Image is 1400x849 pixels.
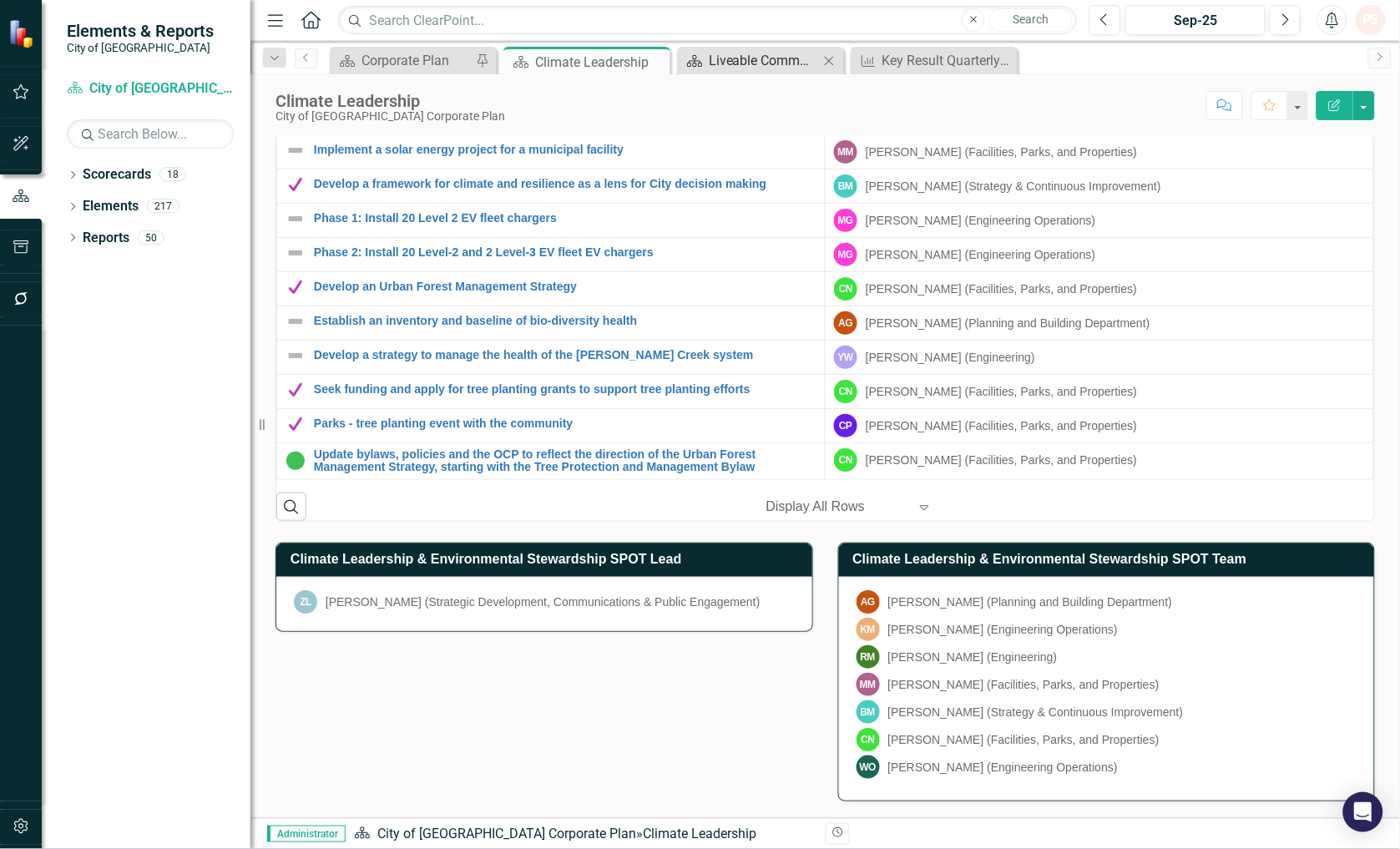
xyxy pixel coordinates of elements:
[866,144,1137,160] div: [PERSON_NAME] (Facilities, Parks, and Properties)
[286,380,306,400] img: Complete
[159,168,186,182] div: 18
[277,272,826,306] td: Double-Click to Edit Right Click for Context Menu
[866,349,1035,366] div: [PERSON_NAME] (Engineering)
[866,383,1137,400] div: [PERSON_NAME] (Facilities, Parks, and Properties)
[286,209,306,229] img: Not Defined
[888,731,1160,748] div: [PERSON_NAME] (Facilities, Parks, and Properties)
[888,704,1184,720] div: [PERSON_NAME] (Strategy & Continuous Improvement)
[334,50,472,71] a: Corporate Plan
[314,178,816,190] a: Develop a framework for climate and resilience as a lens for City decision making
[1013,13,1049,26] span: Search
[286,277,306,297] img: Complete
[314,144,816,156] a: Implement a solar energy project for a municipal facility
[67,119,234,149] input: Search Below...
[535,52,666,73] div: Climate Leadership
[277,204,826,238] td: Double-Click to Edit Right Click for Context Menu
[314,417,816,430] a: Parks - tree planting event with the community
[277,306,826,341] td: Double-Click to Edit Right Click for Context Menu
[338,6,1077,35] input: Search ClearPoint...
[354,825,813,844] div: »
[277,443,826,480] td: Double-Click to Edit Right Click for Context Menu
[286,140,306,160] img: Not Defined
[275,92,505,110] div: Climate Leadership
[286,451,306,471] img: In Progress
[857,590,880,614] div: AG
[834,380,857,403] div: CN
[857,645,880,669] div: RM
[83,197,139,216] a: Elements
[377,826,636,841] a: City of [GEOGRAPHIC_DATA] Corporate Plan
[286,243,306,263] img: Not Defined
[882,50,1013,71] div: Key Result Quarterly Status
[888,621,1118,638] div: [PERSON_NAME] (Engineering Operations)
[286,414,306,434] img: Complete
[286,346,306,366] img: Not Defined
[286,311,306,331] img: Not Defined
[857,673,880,696] div: MM
[866,280,1137,297] div: [PERSON_NAME] (Facilities, Parks, and Properties)
[866,452,1137,468] div: [PERSON_NAME] (Facilities, Parks, and Properties)
[826,272,1374,306] td: Double-Click to Edit
[826,238,1374,272] td: Double-Click to Edit
[275,110,505,123] div: City of [GEOGRAPHIC_DATA] Corporate Plan
[277,238,826,272] td: Double-Click to Edit Right Click for Context Menu
[314,246,816,259] a: Phase 2: Install 20 Level-2 and 2 Level-3 EV fleet EV chargers
[834,277,857,301] div: CN
[834,140,857,164] div: MM
[866,178,1161,195] div: [PERSON_NAME] (Strategy & Continuous Improvement)
[67,21,214,41] span: Elements & Reports
[855,50,1013,71] a: Key Result Quarterly Status
[826,135,1374,169] td: Double-Click to Edit
[888,649,1058,665] div: [PERSON_NAME] (Engineering)
[857,728,880,751] div: CN
[888,594,1173,610] div: [PERSON_NAME] (Planning and Building Department)
[709,50,819,71] div: Liveable Community
[834,311,857,335] div: AG
[294,590,317,614] div: ZL
[314,315,816,327] a: Establish an inventory and baseline of bio-diversity health
[857,756,880,779] div: WO
[866,417,1137,434] div: [PERSON_NAME] (Facilities, Parks, and Properties)
[277,375,826,409] td: Double-Click to Edit Right Click for Context Menu
[277,409,826,443] td: Double-Click to Edit Right Click for Context Menu
[888,676,1160,693] div: [PERSON_NAME] (Facilities, Parks, and Properties)
[147,200,179,214] div: 217
[989,8,1073,32] button: Search
[1343,792,1383,832] div: Open Intercom Messenger
[314,280,816,293] a: Develop an Urban Forest Management Strategy
[314,212,816,225] a: Phase 1: Install 20 Level 2 EV fleet chargers
[277,135,826,169] td: Double-Click to Edit Right Click for Context Menu
[826,204,1374,238] td: Double-Click to Edit
[67,79,234,99] a: City of [GEOGRAPHIC_DATA] Corporate Plan
[857,618,880,641] div: KM
[277,169,826,204] td: Double-Click to Edit Right Click for Context Menu
[826,306,1374,341] td: Double-Click to Edit
[277,341,826,375] td: Double-Click to Edit Right Click for Context Menu
[857,700,880,724] div: BM
[834,174,857,198] div: BM
[291,552,804,567] h3: Climate Leadership & Environmental Stewardship SPOT Lead
[314,448,816,474] a: Update bylaws, policies and the OCP to reflect the direction of the Urban Forest Management Strat...
[888,759,1118,776] div: [PERSON_NAME] (Engineering Operations)
[866,212,1095,229] div: [PERSON_NAME] (Engineering Operations)
[361,50,472,71] div: Corporate Plan
[834,414,857,437] div: CP
[834,209,857,232] div: MG
[326,594,761,610] div: [PERSON_NAME] (Strategic Development, Communications & Public Engagement)
[834,346,857,369] div: YW
[826,443,1374,480] td: Double-Click to Edit
[1356,5,1386,35] button: PS
[643,826,756,841] div: Climate Leadership
[1125,5,1266,35] button: Sep-25
[67,41,214,54] small: City of [GEOGRAPHIC_DATA]
[826,169,1374,204] td: Double-Click to Edit
[834,243,857,266] div: MG
[1131,11,1260,31] div: Sep-25
[138,230,164,245] div: 50
[834,448,857,472] div: CN
[267,826,346,842] span: Administrator
[826,409,1374,443] td: Double-Click to Edit
[681,50,819,71] a: Liveable Community
[314,349,816,361] a: Develop a strategy to manage the health of the [PERSON_NAME] Creek system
